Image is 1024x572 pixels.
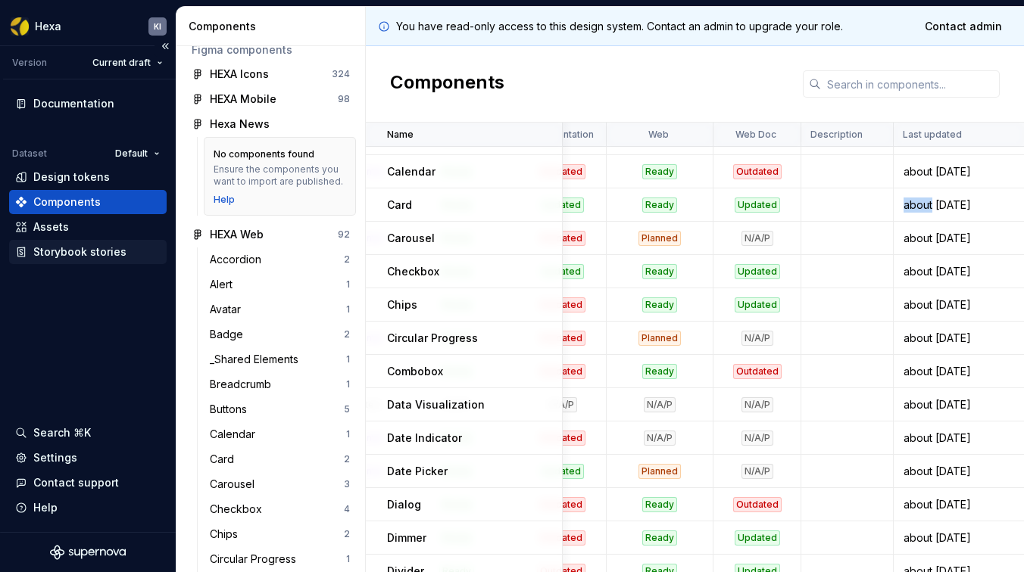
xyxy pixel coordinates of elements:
a: Chips2 [204,522,356,546]
div: N/A/P [741,331,773,346]
a: Storybook stories [9,240,167,264]
a: Circular Progress1 [204,547,356,571]
div: Version [12,57,47,69]
a: Contact admin [915,13,1012,40]
div: 1 [346,353,350,365]
div: 2 [344,528,350,540]
div: N/A/P [644,431,676,446]
a: Carousel3 [204,472,356,496]
p: Last updated [903,129,962,141]
a: Accordion2 [204,247,356,272]
div: Ready [642,297,677,312]
div: HEXA Icons [210,67,269,82]
div: Components [33,194,101,210]
div: Circular Progress [210,552,302,567]
span: Contact admin [925,19,1002,34]
div: Outdated [733,364,782,379]
p: Data Visualization [387,397,485,412]
div: Help [33,500,58,515]
p: Dimmer [387,530,426,546]
div: Updated [735,197,780,213]
a: Avatar1 [204,297,356,322]
div: 324 [332,68,350,80]
div: Documentation [33,96,114,111]
p: Combobox [387,364,443,379]
div: Design tokens [33,169,110,185]
a: Card2 [204,447,356,471]
div: Components [189,19,359,34]
a: Design tokens [9,165,167,189]
svg: Supernova Logo [50,545,126,560]
div: N/A/P [644,397,676,412]
div: Ready [642,197,677,213]
button: Current draft [86,52,170,73]
div: Search ⌘K [33,425,91,440]
div: No components found [214,148,314,160]
p: Card [387,197,412,213]
div: Chips [210,527,244,542]
button: Default [108,143,167,164]
a: _Shared Elements1 [204,347,356,371]
div: Avatar [210,302,247,317]
a: Documentation [9,92,167,116]
div: 3 [344,478,350,490]
div: 4 [344,503,350,515]
div: Outdated [733,164,782,179]
div: HEXA Mobile [210,92,276,107]
div: 98 [338,93,350,105]
p: Calendar [387,164,436,179]
div: Badge [210,327,249,342]
div: Dataset [12,148,47,160]
p: You have read-only access to this design system. Contact an admin to upgrade your role. [396,19,843,34]
a: HEXA Mobile98 [186,87,356,111]
div: 1 [346,428,350,440]
a: Calendar1 [204,422,356,446]
p: Date Picker [387,464,448,479]
a: Checkbox4 [204,497,356,521]
div: 1 [346,278,350,291]
div: Buttons [210,402,253,417]
div: Ensure the components you want to import are published. [214,163,346,188]
div: Updated [735,530,780,546]
div: Settings [33,450,77,465]
div: 1 [346,378,350,390]
div: KI [154,20,161,33]
div: Breadcrumb [210,377,277,392]
div: Updated [735,297,780,312]
a: Settings [9,446,167,470]
div: Hexa News [210,117,270,132]
a: HEXA Web92 [186,222,356,247]
div: 1 [346,553,350,565]
img: a56d5fbf-f8ab-4a39-9705-6fc7187585ab.png [11,17,29,36]
div: N/A/P [741,231,773,246]
div: Help [214,194,235,206]
p: Web Doc [735,129,776,141]
p: Name [387,129,414,141]
div: Figma components [192,42,350,58]
div: Updated [735,264,780,279]
div: Planned [638,231,681,246]
p: Circular Progress [387,331,478,346]
a: Assets [9,215,167,239]
h2: Components [390,70,504,98]
div: 2 [344,453,350,465]
input: Search in components... [821,70,1000,98]
div: 2 [344,253,350,266]
p: Date Indicator [387,431,462,446]
p: Chips [387,297,417,312]
button: Collapse sidebar [155,36,176,57]
a: Components [9,190,167,214]
a: Breadcrumb1 [204,372,356,396]
div: 92 [338,228,350,241]
div: N/A/P [741,431,773,446]
div: Ready [642,497,677,512]
div: HEXA Web [210,227,264,242]
span: Default [115,148,148,160]
a: Buttons5 [204,397,356,421]
div: Planned [638,464,681,479]
p: Description [810,129,863,141]
p: Carousel [387,231,435,246]
a: HEXA Icons324 [186,62,356,86]
div: _Shared Elements [210,352,304,367]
